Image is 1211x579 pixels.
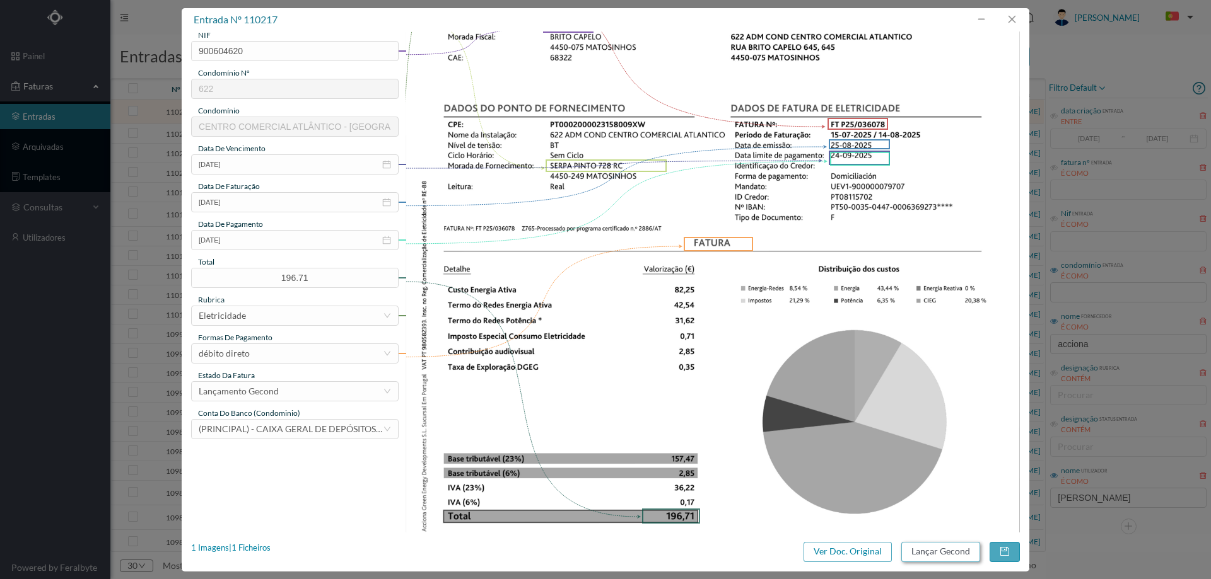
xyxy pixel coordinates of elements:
[199,344,250,363] div: débito direto
[198,219,263,229] span: data de pagamento
[1155,7,1198,27] button: PT
[383,387,391,395] i: icon: down
[191,542,271,554] div: 1 Imagens | 1 Ficheiros
[901,542,980,562] button: Lançar Gecond
[383,350,391,357] i: icon: down
[198,30,211,40] span: NIF
[198,333,272,342] span: Formas de Pagamento
[198,257,214,267] span: total
[198,68,250,77] span: condomínio nº
[382,198,391,207] i: icon: calendar
[199,423,448,434] span: (PRINCIPAL) - CAIXA GERAL DE DEPÓSITOS ([FINANCIAL_ID])
[198,295,225,304] span: rubrica
[198,181,260,191] span: data de faturação
[383,425,391,433] i: icon: down
[199,382,279,401] div: Lançamento Gecond
[382,236,391,244] i: icon: calendar
[198,408,300,418] span: conta do banco (condominio)
[198,370,255,380] span: estado da fatura
[383,312,391,319] i: icon: down
[198,106,240,115] span: condomínio
[198,144,266,153] span: data de vencimento
[804,542,892,562] button: Ver Doc. Original
[199,306,246,325] div: Eletricidade
[194,13,278,25] span: entrada nº 110217
[382,160,391,169] i: icon: calendar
